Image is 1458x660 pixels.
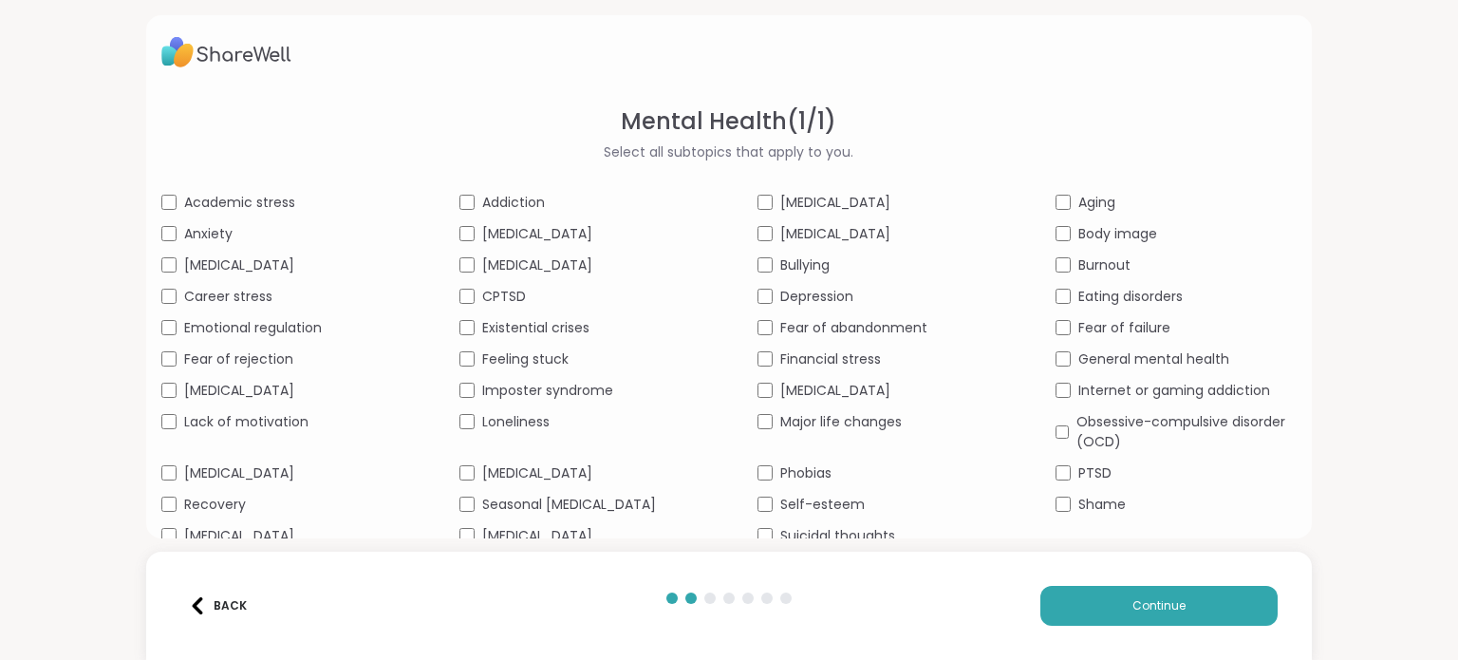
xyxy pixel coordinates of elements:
[1078,287,1183,307] span: Eating disorders
[780,381,890,401] span: [MEDICAL_DATA]
[161,30,291,74] img: ShareWell Logo
[482,255,592,275] span: [MEDICAL_DATA]
[482,224,592,244] span: [MEDICAL_DATA]
[482,381,613,401] span: Imposter syndrome
[184,287,272,307] span: Career stress
[1078,381,1270,401] span: Internet or gaming addiction
[780,255,830,275] span: Bullying
[780,193,890,213] span: [MEDICAL_DATA]
[1076,412,1298,452] span: Obsessive-compulsive disorder (OCD)
[482,193,545,213] span: Addiction
[780,495,865,515] span: Self-esteem
[1078,224,1157,244] span: Body image
[604,142,853,162] span: Select all subtopics that apply to you.
[621,104,836,139] span: Mental Health ( 1 / 1 )
[780,349,881,369] span: Financial stress
[189,597,247,614] div: Back
[184,526,294,546] span: [MEDICAL_DATA]
[1078,193,1115,213] span: Aging
[780,318,927,338] span: Fear of abandonment
[1078,463,1112,483] span: PTSD
[482,349,569,369] span: Feeling stuck
[184,412,308,432] span: Lack of motivation
[482,526,592,546] span: [MEDICAL_DATA]
[482,412,550,432] span: Loneliness
[184,255,294,275] span: [MEDICAL_DATA]
[184,193,295,213] span: Academic stress
[184,318,322,338] span: Emotional regulation
[482,495,656,515] span: Seasonal [MEDICAL_DATA]
[780,224,890,244] span: [MEDICAL_DATA]
[1040,586,1278,626] button: Continue
[184,381,294,401] span: [MEDICAL_DATA]
[482,318,589,338] span: Existential crises
[184,495,246,515] span: Recovery
[184,463,294,483] span: [MEDICAL_DATA]
[184,349,293,369] span: Fear of rejection
[184,224,233,244] span: Anxiety
[1132,597,1186,614] span: Continue
[482,463,592,483] span: [MEDICAL_DATA]
[1078,349,1229,369] span: General mental health
[482,287,526,307] span: CPTSD
[180,586,256,626] button: Back
[780,287,853,307] span: Depression
[1078,495,1126,515] span: Shame
[1078,318,1170,338] span: Fear of failure
[780,412,902,432] span: Major life changes
[780,463,832,483] span: Phobias
[1078,255,1131,275] span: Burnout
[780,526,895,546] span: Suicidal thoughts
